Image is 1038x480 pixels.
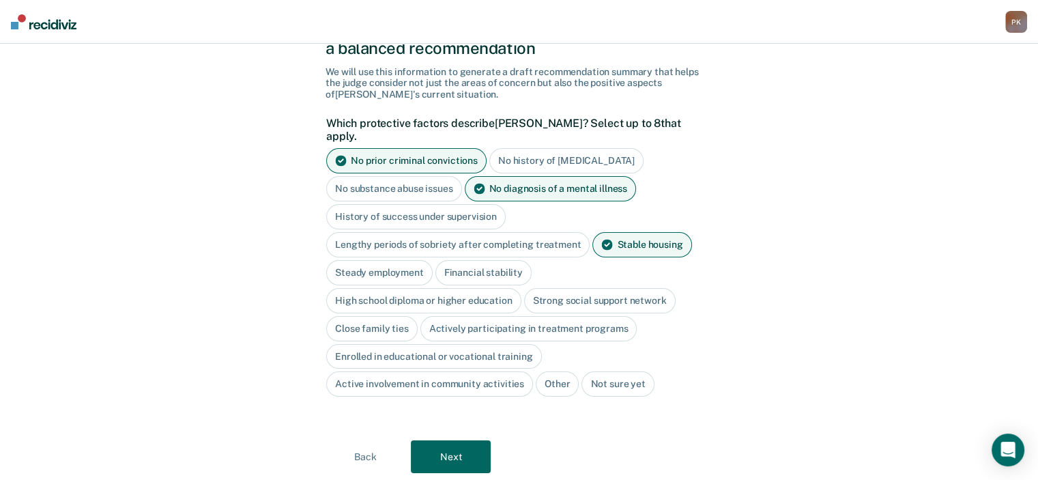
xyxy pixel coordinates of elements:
button: Next [411,440,491,473]
div: Enrolled in educational or vocational training [326,344,542,369]
div: We will use this information to generate a draft recommendation summary that helps the judge cons... [326,66,712,100]
div: Lengthy periods of sobriety after completing treatment [326,232,590,257]
div: Strong social support network [524,288,676,313]
div: No prior criminal convictions [326,148,487,173]
div: P K [1005,11,1027,33]
div: High school diploma or higher education [326,288,521,313]
button: PK [1005,11,1027,33]
label: Which protective factors describe [PERSON_NAME] ? Select up to 8 that apply. [326,117,705,143]
div: Stable housing [592,232,691,257]
div: Active involvement in community activities [326,371,533,397]
div: No history of [MEDICAL_DATA] [489,148,644,173]
div: Actively participating in treatment programs [420,316,637,341]
img: Recidiviz [11,14,76,29]
div: History of success under supervision [326,204,506,229]
div: Steady employment [326,260,433,285]
button: Back [326,440,405,473]
div: No diagnosis of a mental illness [465,176,637,201]
div: Other [536,371,579,397]
div: No substance abuse issues [326,176,462,201]
div: Close family ties [326,316,418,341]
div: Financial stability [435,260,532,285]
div: Open Intercom Messenger [992,434,1024,466]
div: Not sure yet [581,371,654,397]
